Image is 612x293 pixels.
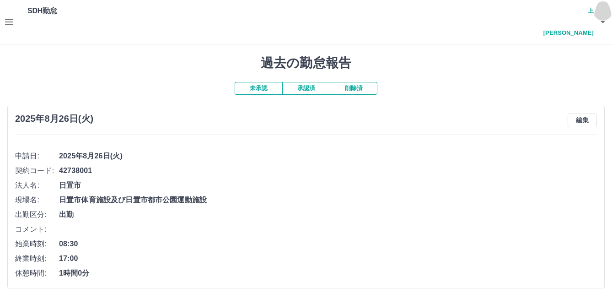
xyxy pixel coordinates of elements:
span: 申請日: [15,151,59,162]
span: 契約コード: [15,165,59,176]
button: 承認済 [282,82,330,95]
span: 始業時刻: [15,239,59,250]
span: 42738001 [59,165,597,176]
span: 出勤 [59,209,597,220]
span: 1時間0分 [59,268,597,279]
button: 未承認 [235,82,282,95]
span: 出勤区分: [15,209,59,220]
span: 休憩時間: [15,268,59,279]
span: コメント: [15,224,59,235]
button: 編集 [568,114,597,127]
span: 17:00 [59,253,597,264]
span: 日置市 [59,180,597,191]
span: 日置市体育施設及び日置市都市公園運動施設 [59,195,597,206]
span: 現場名: [15,195,59,206]
span: 08:30 [59,239,597,250]
span: 終業時刻: [15,253,59,264]
h1: 過去の勤怠報告 [7,55,605,71]
span: 2025年8月26日(火) [59,151,597,162]
span: 法人名: [15,180,59,191]
button: 削除済 [330,82,377,95]
h3: 2025年8月26日(火) [15,114,93,124]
